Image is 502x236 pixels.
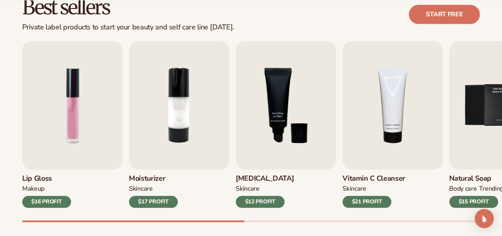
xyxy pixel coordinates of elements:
div: BODY Care [449,185,477,193]
h3: [MEDICAL_DATA] [236,174,294,183]
h3: Lip Gloss [22,174,71,183]
a: 4 / 9 [342,41,443,208]
div: Skincare [342,185,366,193]
div: $12 PROFIT [236,196,285,208]
div: $21 PROFIT [342,196,391,208]
div: $15 PROFIT [449,196,498,208]
h3: Vitamin C Cleanser [342,174,405,183]
a: Start free [409,5,480,24]
h3: Moisturizer [129,174,178,183]
div: Private label products to start your beauty and self care line [DATE]. [22,23,234,32]
div: $17 PROFIT [129,196,178,208]
div: $16 PROFIT [22,196,71,208]
div: SKINCARE [129,185,152,193]
a: 1 / 9 [22,41,123,208]
a: 3 / 9 [236,41,336,208]
div: SKINCARE [236,185,259,193]
div: Open Intercom Messenger [475,209,494,228]
a: 2 / 9 [129,41,229,208]
div: MAKEUP [22,185,44,193]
